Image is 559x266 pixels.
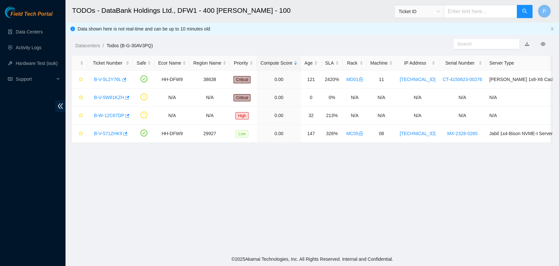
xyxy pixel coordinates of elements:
[343,89,366,107] td: N/A
[346,77,363,82] a: MD01lock
[140,112,147,118] span: exclamation-circle
[94,113,124,118] a: B-W-12C67DP
[236,130,248,137] span: Low
[155,125,190,143] td: HH-DFW9
[76,92,84,103] button: star
[522,9,527,15] span: search
[359,131,363,136] span: lock
[346,131,363,136] a: MC05lock
[396,107,439,125] td: N/A
[155,71,190,89] td: HH-DFW9
[442,77,482,82] a: CT-4150623-00276
[367,89,396,107] td: N/A
[343,107,366,125] td: N/A
[525,41,529,47] a: download
[257,125,301,143] td: 0.00
[16,29,43,34] a: Data Centers
[257,89,301,107] td: 0.00
[94,131,122,136] a: B-V-571ZHK9
[94,95,124,100] a: B-V-5W61KZH
[367,71,396,89] td: 11
[155,107,190,125] td: N/A
[233,76,251,83] span: Critical
[140,75,147,82] span: check-circle
[301,71,321,89] td: 121
[5,12,52,20] a: Akamai TechnologiesField Tech Portal
[543,7,546,15] span: P
[190,71,230,89] td: 38638
[76,128,84,139] button: star
[16,45,42,50] a: Activity Logs
[16,61,58,66] a: Hardware Test (isok)
[400,77,436,82] a: [TECHNICAL_ID]
[541,42,545,46] span: eye
[439,107,486,125] td: N/A
[106,43,153,48] a: Todos (B-G-30AV3PQ)
[55,100,65,112] span: double-left
[367,107,396,125] td: N/A
[538,5,551,18] button: P
[301,125,321,143] td: 147
[233,94,251,101] span: Critical
[190,125,230,143] td: 29927
[79,77,83,82] span: star
[140,130,147,136] span: check-circle
[444,5,517,18] input: Enter text here...
[301,89,321,107] td: 0
[400,131,436,136] a: [TECHNICAL_ID]
[257,107,301,125] td: 0.00
[79,95,83,100] span: star
[399,7,440,16] span: Ticket ID
[75,43,100,48] a: Datacenters
[367,125,396,143] td: 08
[457,40,510,48] input: Search
[301,107,321,125] td: 32
[76,74,84,85] button: star
[359,77,363,82] span: lock
[321,125,343,143] td: 326%
[439,89,486,107] td: N/A
[140,93,147,100] span: exclamation-circle
[79,113,83,118] span: star
[8,77,12,81] span: read
[190,89,230,107] td: N/A
[79,131,83,136] span: star
[321,71,343,89] td: 2420%
[190,107,230,125] td: N/A
[321,107,343,125] td: 213%
[155,89,190,107] td: N/A
[321,89,343,107] td: 0%
[5,7,33,18] img: Akamai Technologies
[94,77,121,82] a: B-V-5L2Y76L
[102,43,104,48] span: /
[235,112,249,119] span: High
[10,11,52,17] span: Field Tech Portal
[550,27,554,31] button: close
[65,252,559,266] footer: © 2025 Akamai Technologies, Inc. All Rights Reserved. Internal and Confidential.
[257,71,301,89] td: 0.00
[76,110,84,121] button: star
[447,131,477,136] a: MX-2328-0265
[396,89,439,107] td: N/A
[517,5,532,18] button: search
[16,72,54,86] span: Support
[520,39,534,49] button: download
